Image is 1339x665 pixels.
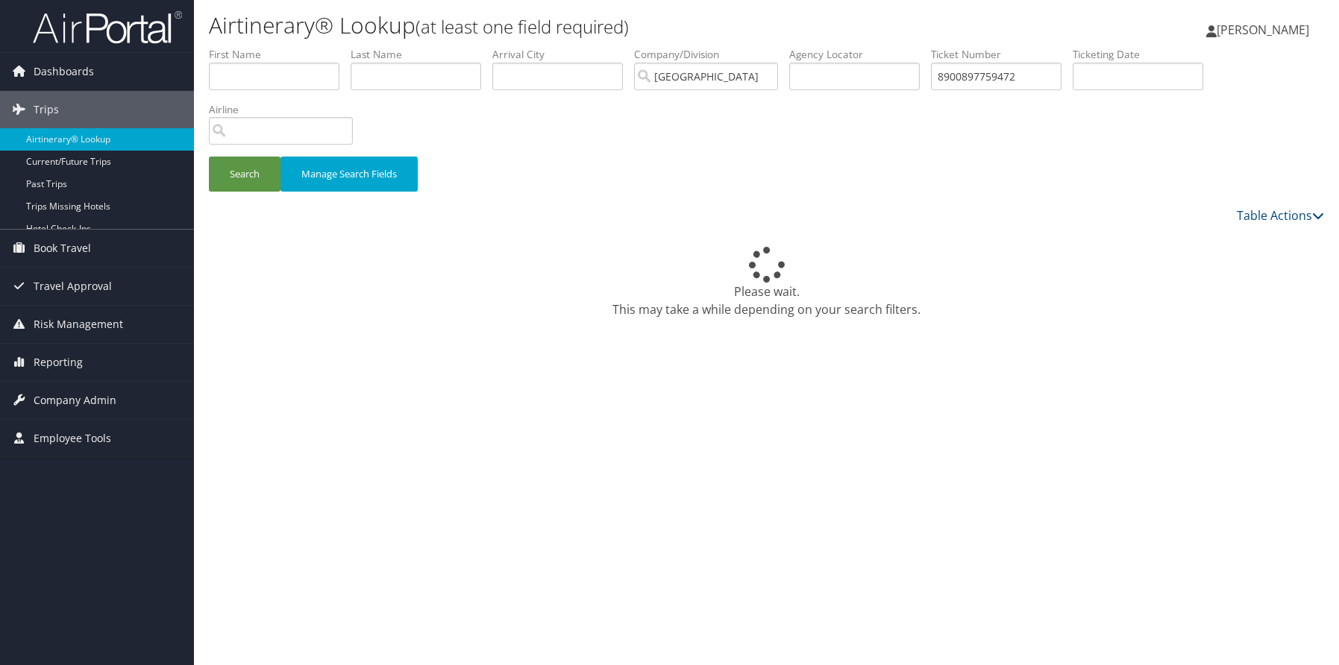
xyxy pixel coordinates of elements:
span: Travel Approval [34,268,112,305]
span: Risk Management [34,306,123,343]
label: Last Name [351,47,492,62]
label: Company/Division [634,47,789,62]
img: airportal-logo.png [33,10,182,45]
span: Dashboards [34,53,94,90]
label: Agency Locator [789,47,931,62]
span: Book Travel [34,230,91,267]
a: [PERSON_NAME] [1206,7,1324,52]
label: Arrival City [492,47,634,62]
div: Please wait. This may take a while depending on your search filters. [209,247,1324,318]
span: Reporting [34,344,83,381]
span: Company Admin [34,382,116,419]
button: Manage Search Fields [280,157,418,192]
label: Ticketing Date [1073,47,1214,62]
a: Table Actions [1237,207,1324,224]
span: Employee Tools [34,420,111,457]
span: [PERSON_NAME] [1217,22,1309,38]
h1: Airtinerary® Lookup [209,10,953,41]
label: First Name [209,47,351,62]
span: Trips [34,91,59,128]
label: Ticket Number [931,47,1073,62]
label: Airline [209,102,364,117]
button: Search [209,157,280,192]
small: (at least one field required) [416,14,629,39]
